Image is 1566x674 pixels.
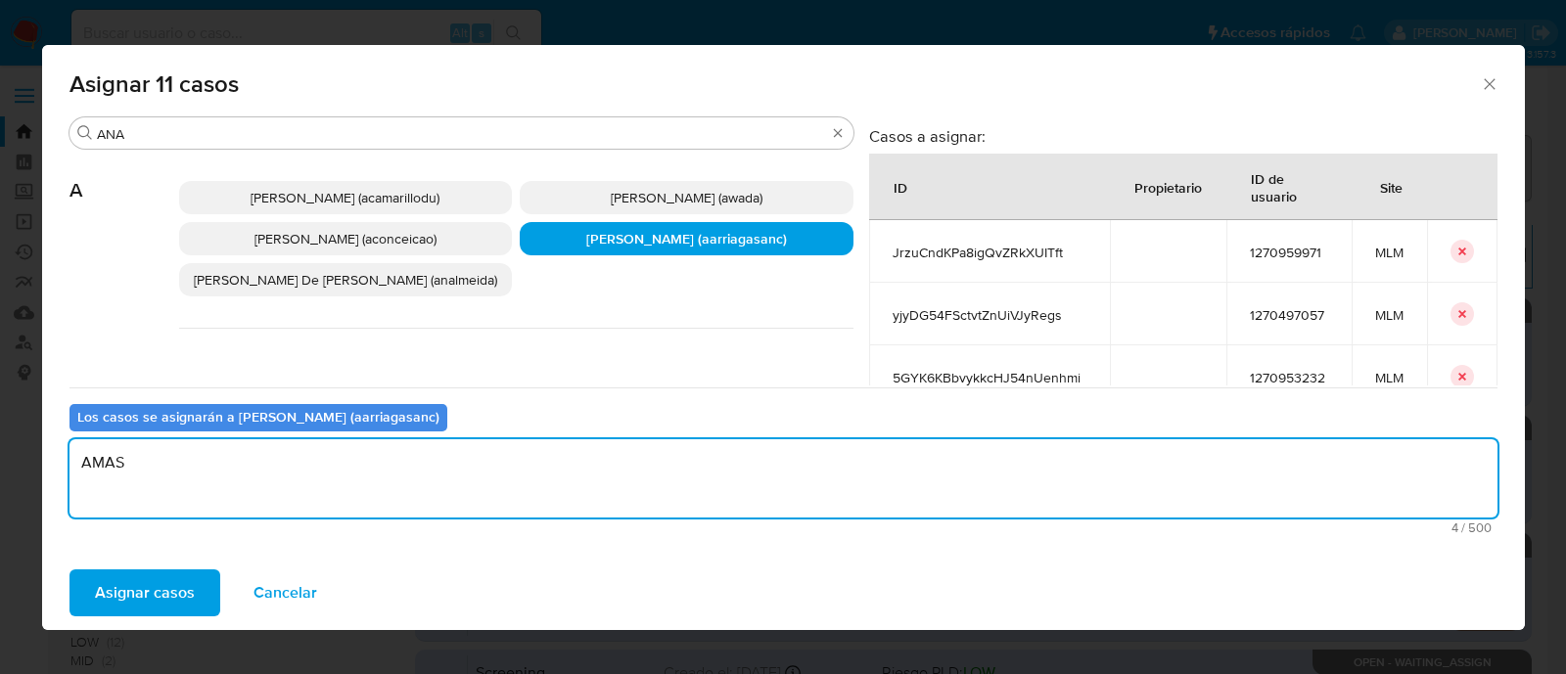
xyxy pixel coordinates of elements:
[869,126,1497,146] h3: Casos a asignar:
[69,439,1497,517] textarea: AMAS
[95,571,195,614] span: Asignar casos
[251,188,439,207] span: [PERSON_NAME] (acamarillodu)
[69,72,1481,96] span: Asignar 11 casos
[253,571,317,614] span: Cancelar
[830,125,846,141] button: Borrar
[1451,365,1474,388] button: icon-button
[69,329,179,382] span: D
[1451,302,1474,326] button: icon-button
[893,244,1086,261] span: JrzuCndKPa8igQvZRkXUITft
[77,407,439,427] b: Los casos se asignarán a [PERSON_NAME] (aarriagasanc)
[69,150,179,202] span: A
[77,125,93,141] button: Buscar
[179,263,513,296] div: [PERSON_NAME] De [PERSON_NAME] (analmeida)
[1375,244,1404,261] span: MLM
[1250,369,1328,386] span: 1270953232
[1111,163,1225,210] div: Propietario
[228,569,343,616] button: Cancelar
[179,222,513,255] div: [PERSON_NAME] (aconceicao)
[97,125,826,143] input: Buscar analista
[1250,306,1328,324] span: 1270497057
[1357,163,1426,210] div: Site
[893,306,1086,324] span: yjyDG54FSctvtZnUiVJyRegs
[520,222,853,255] div: [PERSON_NAME] (aarriagasanc)
[194,270,497,290] span: [PERSON_NAME] De [PERSON_NAME] (analmeida)
[42,45,1525,630] div: assign-modal
[69,569,220,616] button: Asignar casos
[1480,74,1497,92] button: Cerrar ventana
[1451,240,1474,263] button: icon-button
[1250,244,1328,261] span: 1270959971
[179,181,513,214] div: [PERSON_NAME] (acamarillodu)
[870,163,931,210] div: ID
[75,521,1492,534] span: Máximo 500 caracteres
[254,229,437,248] span: [PERSON_NAME] (aconceicao)
[611,188,762,207] span: [PERSON_NAME] (awada)
[520,181,853,214] div: [PERSON_NAME] (awada)
[893,369,1086,386] span: 5GYK6KBbvykkcHJ54nUenhmi
[1227,155,1351,219] div: ID de usuario
[1375,369,1404,386] span: MLM
[586,229,787,248] span: [PERSON_NAME] (aarriagasanc)
[1375,306,1404,324] span: MLM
